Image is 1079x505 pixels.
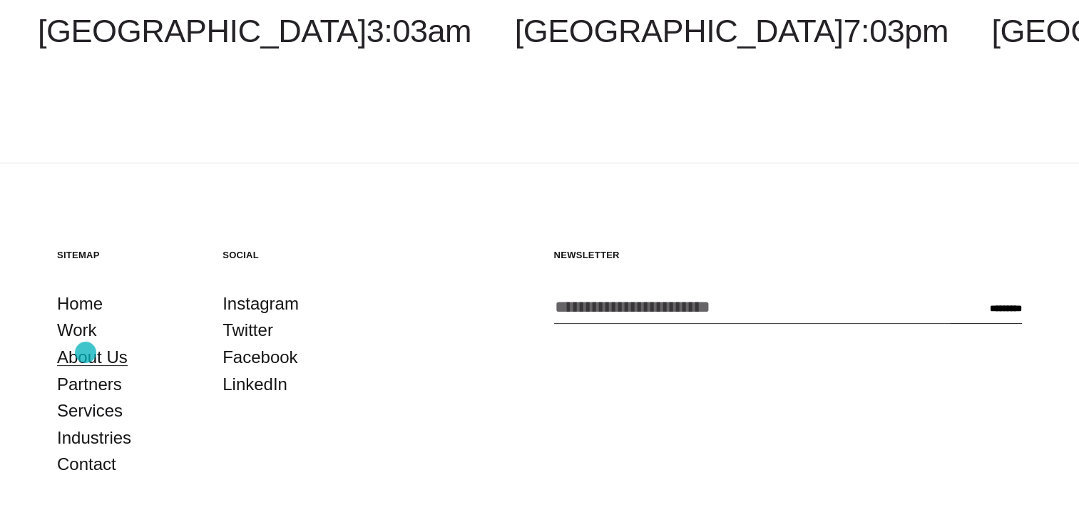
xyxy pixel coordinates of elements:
[57,290,103,317] a: Home
[223,317,273,344] a: Twitter
[57,344,128,371] a: About Us
[57,249,194,261] h5: Sitemap
[57,371,122,398] a: Partners
[57,397,123,424] a: Services
[57,424,131,452] a: Industries
[38,13,471,49] a: [GEOGRAPHIC_DATA]3:03am
[57,317,97,344] a: Work
[843,13,948,49] span: 7:03pm
[223,371,287,398] a: LinkedIn
[515,13,948,49] a: [GEOGRAPHIC_DATA]7:03pm
[554,249,1023,261] h5: Newsletter
[367,13,471,49] span: 3:03am
[57,451,116,478] a: Contact
[223,249,359,261] h5: Social
[223,344,297,371] a: Facebook
[223,290,299,317] a: Instagram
